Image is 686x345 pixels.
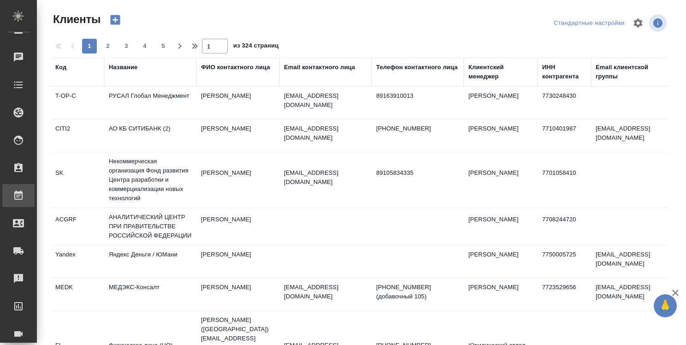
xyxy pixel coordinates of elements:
td: [EMAIL_ADDRESS][DOMAIN_NAME] [591,119,674,152]
td: MEDK [51,278,104,310]
button: 5 [156,39,171,54]
td: [PERSON_NAME] [196,87,279,119]
button: 3 [119,39,134,54]
p: [EMAIL_ADDRESS][DOMAIN_NAME] [284,124,367,143]
div: Название [109,63,137,72]
td: [PERSON_NAME] [464,119,538,152]
td: Некоммерческая организация Фонд развития Центра разработки и коммерциализации новых технологий [104,152,196,208]
p: [EMAIL_ADDRESS][DOMAIN_NAME] [284,168,367,187]
td: [PERSON_NAME] [464,164,538,196]
td: CITI2 [51,119,104,152]
td: [PERSON_NAME] [196,119,279,152]
div: Email контактного лица [284,63,355,72]
td: Yandex [51,245,104,278]
button: 🙏 [654,294,677,317]
td: 7708244720 [538,210,591,243]
div: ФИО контактного лица [201,63,270,72]
div: Email клиентской группы [596,63,669,81]
td: ACGRF [51,210,104,243]
p: 89105834335 [376,168,459,178]
div: Телефон контактного лица [376,63,458,72]
p: 89163910013 [376,91,459,101]
span: Настроить таблицу [627,12,649,34]
td: [PERSON_NAME] [196,245,279,278]
span: Посмотреть информацию [649,14,668,32]
td: 7750005725 [538,245,591,278]
p: [PHONE_NUMBER] [376,124,459,133]
p: [EMAIL_ADDRESS][DOMAIN_NAME] [284,283,367,301]
td: МЕДЭКС-Консалт [104,278,196,310]
td: 7730248430 [538,87,591,119]
td: [EMAIL_ADDRESS][DOMAIN_NAME] [591,245,674,278]
td: АО КБ СИТИБАНК (2) [104,119,196,152]
span: 4 [137,42,152,51]
td: 7723529656 [538,278,591,310]
p: [PHONE_NUMBER] (добавочный 105) [376,283,459,301]
div: Код [55,63,66,72]
td: [PERSON_NAME] [464,87,538,119]
td: АНАЛИТИЧЕСКИЙ ЦЕНТР ПРИ ПРАВИТЕЛЬСТВЕ РОССИЙСКОЙ ФЕДЕРАЦИИ [104,208,196,245]
td: SK [51,164,104,196]
td: [PERSON_NAME] [196,210,279,243]
button: 4 [137,39,152,54]
td: [PERSON_NAME] [464,245,538,278]
td: [PERSON_NAME] [196,278,279,310]
p: [EMAIL_ADDRESS][DOMAIN_NAME] [284,91,367,110]
span: 5 [156,42,171,51]
button: 2 [101,39,115,54]
td: 7710401987 [538,119,591,152]
td: Яндекс Деньги / ЮМани [104,245,196,278]
div: split button [551,16,627,30]
span: из 324 страниц [233,40,278,54]
td: РУСАЛ Глобал Менеджмент [104,87,196,119]
td: [PERSON_NAME] [464,278,538,310]
td: [PERSON_NAME] [196,164,279,196]
span: 2 [101,42,115,51]
div: Клиентский менеджер [468,63,533,81]
td: 7701058410 [538,164,591,196]
span: Клиенты [51,12,101,27]
div: ИНН контрагента [542,63,586,81]
td: [PERSON_NAME] [464,210,538,243]
span: 🙏 [657,296,673,315]
button: Создать [104,12,126,28]
td: T-OP-C [51,87,104,119]
span: 3 [119,42,134,51]
td: [EMAIL_ADDRESS][DOMAIN_NAME] [591,278,674,310]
